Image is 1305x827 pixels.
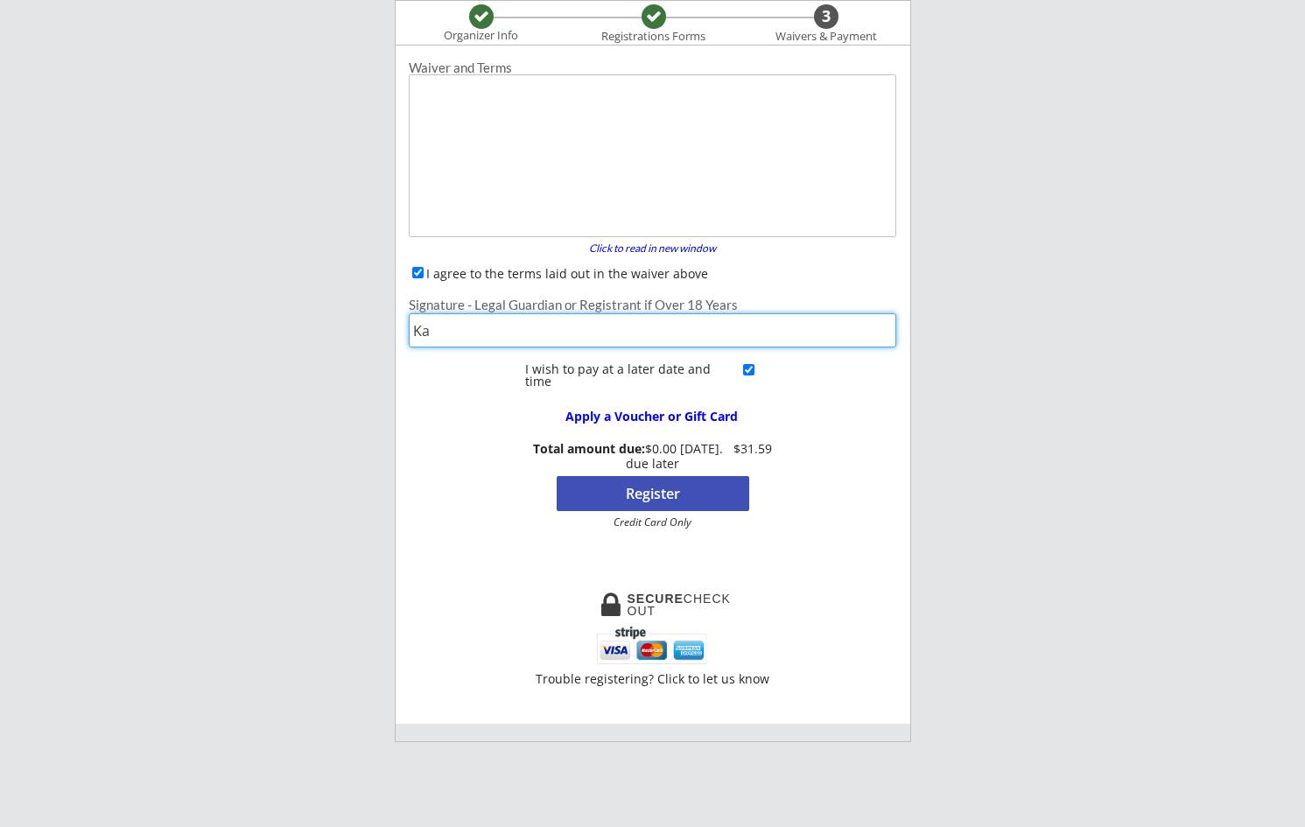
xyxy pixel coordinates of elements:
[539,410,765,423] div: Apply a Voucher or Gift Card
[409,61,896,74] div: Waiver and Terms
[426,265,708,282] label: I agree to the terms laid out in the waiver above
[409,313,896,347] input: Type full name
[409,298,896,312] div: Signature - Legal Guardian or Registrant if Over 18 Years
[433,29,530,43] div: Organizer Info
[535,673,771,685] div: Trouble registering? Click to let us know
[579,243,727,257] a: Click to read in new window
[628,592,684,606] strong: SECURE
[593,30,714,44] div: Registrations Forms
[579,243,727,254] div: Click to read in new window
[557,476,749,511] button: Register
[533,440,645,457] strong: Total amount due:
[525,363,738,388] div: I wish to pay at a later date and time
[766,30,887,44] div: Waivers & Payment
[564,517,741,528] div: Credit Card Only
[532,442,773,472] div: $0.00 [DATE]. $31.59 due later
[814,7,838,26] div: 3
[628,592,732,617] div: CHECKOUT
